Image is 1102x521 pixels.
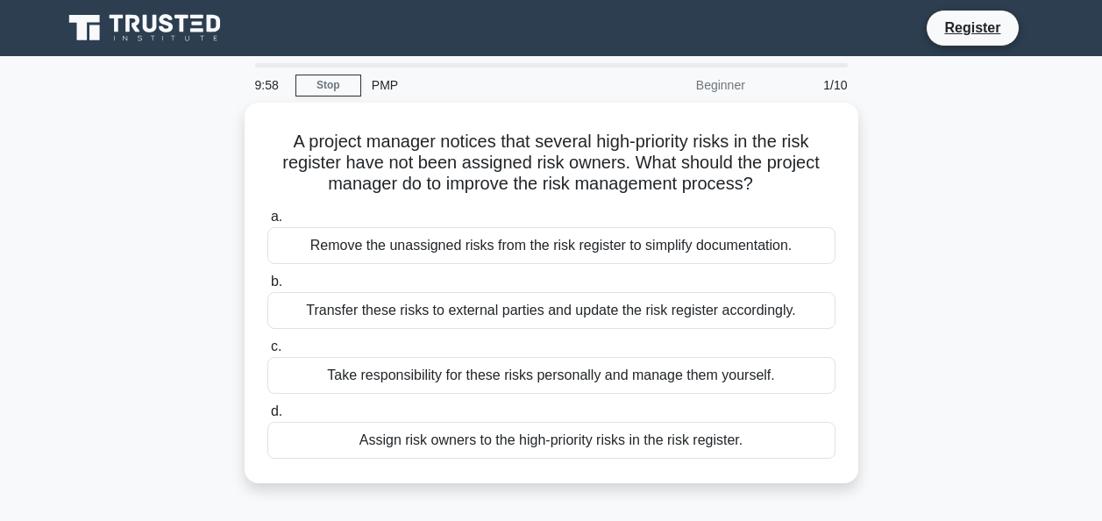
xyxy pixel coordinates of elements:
div: PMP [361,68,602,103]
h5: A project manager notices that several high-priority risks in the risk register have not been ass... [266,131,837,196]
span: c. [271,339,281,353]
div: Take responsibility for these risks personally and manage them yourself. [267,357,835,394]
a: Register [934,17,1011,39]
a: Stop [295,75,361,96]
div: Assign risk owners to the high-priority risks in the risk register. [267,422,835,459]
span: a. [271,209,282,224]
div: 1/10 [756,68,858,103]
div: Transfer these risks to external parties and update the risk register accordingly. [267,292,835,329]
div: Beginner [602,68,756,103]
span: b. [271,274,282,289]
div: Remove the unassigned risks from the risk register to simplify documentation. [267,227,835,264]
span: d. [271,403,282,418]
div: 9:58 [245,68,295,103]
